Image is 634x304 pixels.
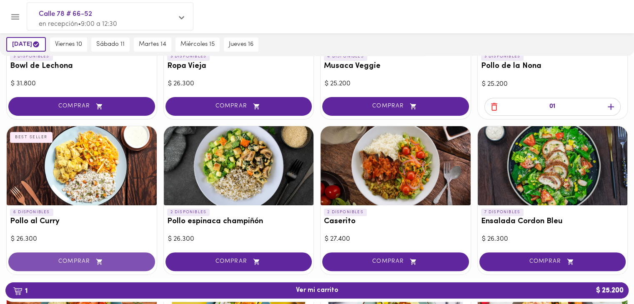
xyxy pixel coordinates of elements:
[39,9,173,20] span: Calle 78 # 66-52
[167,209,210,216] p: 2 DISPONIBLES
[324,217,467,226] h3: Caserito
[91,37,130,52] button: sábado 11
[165,252,312,271] button: COMPRAR
[296,287,338,294] span: Ver mi carrito
[229,41,253,48] span: jueves 16
[12,40,40,48] span: [DATE]
[39,21,117,27] span: en recepción • 9:00 a 12:30
[167,217,311,226] h3: Pollo espinaca champiñón
[167,62,311,71] h3: Ropa Vieja
[8,252,155,271] button: COMPRAR
[176,103,302,110] span: COMPRAR
[482,234,624,244] div: $ 26.300
[333,258,459,265] span: COMPRAR
[19,103,145,110] span: COMPRAR
[50,37,87,52] button: viernes 10
[8,285,33,296] b: 1
[481,209,524,216] p: 7 DISPONIBLES
[5,282,629,299] button: 1Ver mi carrito$ 25.200
[11,79,153,89] div: $ 31.800
[8,97,155,116] button: COMPRAR
[134,37,171,52] button: martes 14
[10,217,153,226] h3: Pollo al Curry
[180,41,215,48] span: miércoles 15
[322,252,469,271] button: COMPRAR
[481,62,624,71] h3: Pollo de la Nona
[549,102,555,112] p: 01
[490,258,616,265] span: COMPRAR
[478,126,628,205] div: Ensalada Cordon Bleu
[167,53,210,60] p: 3 DISPONIBLES
[321,126,471,205] div: Caserito
[168,234,310,244] div: $ 26.300
[176,258,302,265] span: COMPRAR
[324,209,367,216] p: 2 DISPONIBLES
[322,97,469,116] button: COMPRAR
[224,37,258,52] button: jueves 16
[324,62,467,71] h3: Musaca Veggie
[11,234,153,244] div: $ 26.300
[96,41,125,48] span: sábado 11
[164,126,314,205] div: Pollo espinaca champiñón
[325,79,466,89] div: $ 25.200
[481,217,624,226] h3: Ensalada Cordon Bleu
[586,256,626,296] iframe: Messagebird Livechat Widget
[479,252,626,271] button: COMPRAR
[7,126,157,205] div: Pollo al Curry
[10,132,53,143] div: BEST SELLER
[168,79,310,89] div: $ 26.300
[55,41,82,48] span: viernes 10
[10,209,53,216] p: 6 DISPONIBLES
[175,37,220,52] button: miércoles 15
[13,287,23,295] img: cart.png
[325,234,466,244] div: $ 27.400
[482,80,624,89] div: $ 25.200
[10,53,53,60] p: 3 DISPONIBLES
[481,53,524,60] p: 3 DISPONIBLES
[324,53,367,60] p: 4 DISPONIBLES
[139,41,166,48] span: martes 14
[165,97,312,116] button: COMPRAR
[10,62,153,71] h3: Bowl de Lechona
[333,103,459,110] span: COMPRAR
[6,37,46,52] button: [DATE]
[5,7,25,27] button: Menu
[19,258,145,265] span: COMPRAR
